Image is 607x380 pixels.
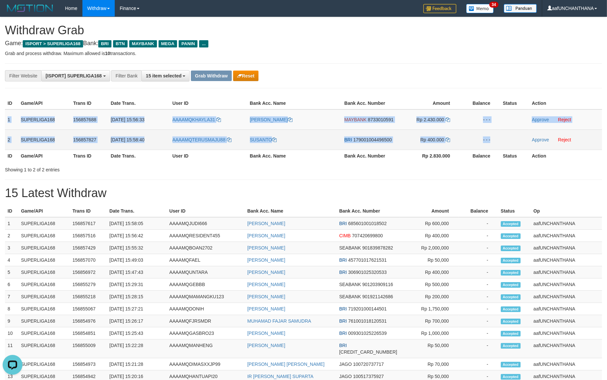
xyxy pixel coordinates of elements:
[247,343,285,348] a: [PERSON_NAME]
[107,266,167,278] td: [DATE] 15:47:43
[353,137,392,142] span: Copy 179001004496500 to clipboard
[167,278,245,291] td: AAAAMQGEBBB
[460,130,500,150] td: - - -
[70,242,107,254] td: 156857429
[339,270,347,275] span: BRI
[5,50,602,57] p: Grab and process withdraw. Maximum allowed is transactions.
[70,205,107,217] th: Trans ID
[339,294,361,299] span: SEABANK
[167,315,245,327] td: AAAAMQFJRSMDR
[501,331,521,336] span: Accepted
[111,70,141,81] div: Filter Bank
[5,205,18,217] th: ID
[501,282,521,288] span: Accepted
[70,327,107,339] td: 156854851
[18,315,70,327] td: SUPERLIGA168
[247,221,285,226] a: [PERSON_NAME]
[3,3,22,22] button: Open LiveChat chat widget
[5,339,18,358] td: 11
[400,266,459,278] td: Rp 400,000
[167,358,245,370] td: AAAAMQDIMASXXJP99
[247,331,285,336] a: [PERSON_NAME]
[501,374,521,380] span: Accepted
[339,221,347,226] span: BRI
[459,327,498,339] td: -
[400,150,460,162] th: Rp 2.830.000
[5,130,18,150] td: 2
[400,291,459,303] td: Rp 200,000
[400,278,459,291] td: Rp 500,000
[400,217,459,230] td: Rp 600,000
[339,233,351,238] span: CIMB
[167,303,245,315] td: AAAAMQDONIH
[167,242,245,254] td: AAAAMQBOAN2702
[105,51,110,56] strong: 10
[531,327,602,339] td: aafUNCHANTHANA
[107,303,167,315] td: [DATE] 15:27:21
[18,217,70,230] td: SUPERLIGA168
[5,24,602,37] h1: Withdraw Grab
[445,117,450,122] a: Copy 2430000 to clipboard
[532,137,549,142] a: Approve
[500,150,529,162] th: Status
[18,358,70,370] td: SUPERLIGA168
[170,150,247,162] th: User ID
[199,40,208,47] span: ...
[459,278,498,291] td: -
[172,117,215,122] span: AAAAMQKHAYLA31
[247,362,324,367] a: [PERSON_NAME] [PERSON_NAME]
[529,150,602,162] th: Action
[111,137,144,142] span: [DATE] 15:58:40
[531,230,602,242] td: aafUNCHANTHANA
[70,303,107,315] td: 156855067
[70,291,107,303] td: 156855218
[70,230,107,242] td: 156857516
[73,117,96,122] span: 156857688
[233,71,258,81] button: Reset
[70,217,107,230] td: 156857617
[501,258,521,263] span: Accepted
[18,130,71,150] td: SUPERLIGA168
[5,150,18,162] th: ID
[5,109,18,130] td: 1
[5,303,18,315] td: 8
[141,70,190,81] button: 15 item selected
[18,266,70,278] td: SUPERLIGA168
[107,327,167,339] td: [DATE] 15:25:43
[18,150,71,162] th: Game/API
[498,205,531,217] th: Status
[400,242,459,254] td: Rp 2,000,000
[339,362,352,367] span: JAGO
[18,254,70,266] td: SUPERLIGA168
[250,137,277,142] a: SUSANTO
[247,306,285,311] a: [PERSON_NAME]
[400,254,459,266] td: Rp 50,000
[459,254,498,266] td: -
[107,205,167,217] th: Date Trans.
[501,233,521,239] span: Accepted
[247,374,314,379] a: IR [PERSON_NAME] SUPARTA
[400,358,459,370] td: Rp 70,000
[460,150,500,162] th: Balance
[531,254,602,266] td: aafUNCHANTHANA
[247,282,285,287] a: [PERSON_NAME]
[531,217,602,230] td: aafUNCHANTHANA
[172,137,226,142] span: AAAAMQTERUSMAJU88
[18,303,70,315] td: SUPERLIGA168
[18,230,70,242] td: SUPERLIGA168
[5,164,248,173] div: Showing 1 to 2 of 2 entries
[73,137,96,142] span: 156857827
[489,2,498,8] span: 34
[348,318,387,324] span: Copy 761001018120531 to clipboard
[107,254,167,266] td: [DATE] 15:49:03
[339,245,361,250] span: SEABANK
[558,117,571,122] a: Reject
[71,150,108,162] th: Trans ID
[531,205,602,217] th: Op
[250,117,292,122] a: [PERSON_NAME]
[368,117,394,122] span: Copy 8733010591 to clipboard
[71,97,108,109] th: Trans ID
[113,40,128,47] span: BTN
[348,306,387,311] span: Copy 719201000144501 to clipboard
[5,242,18,254] td: 3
